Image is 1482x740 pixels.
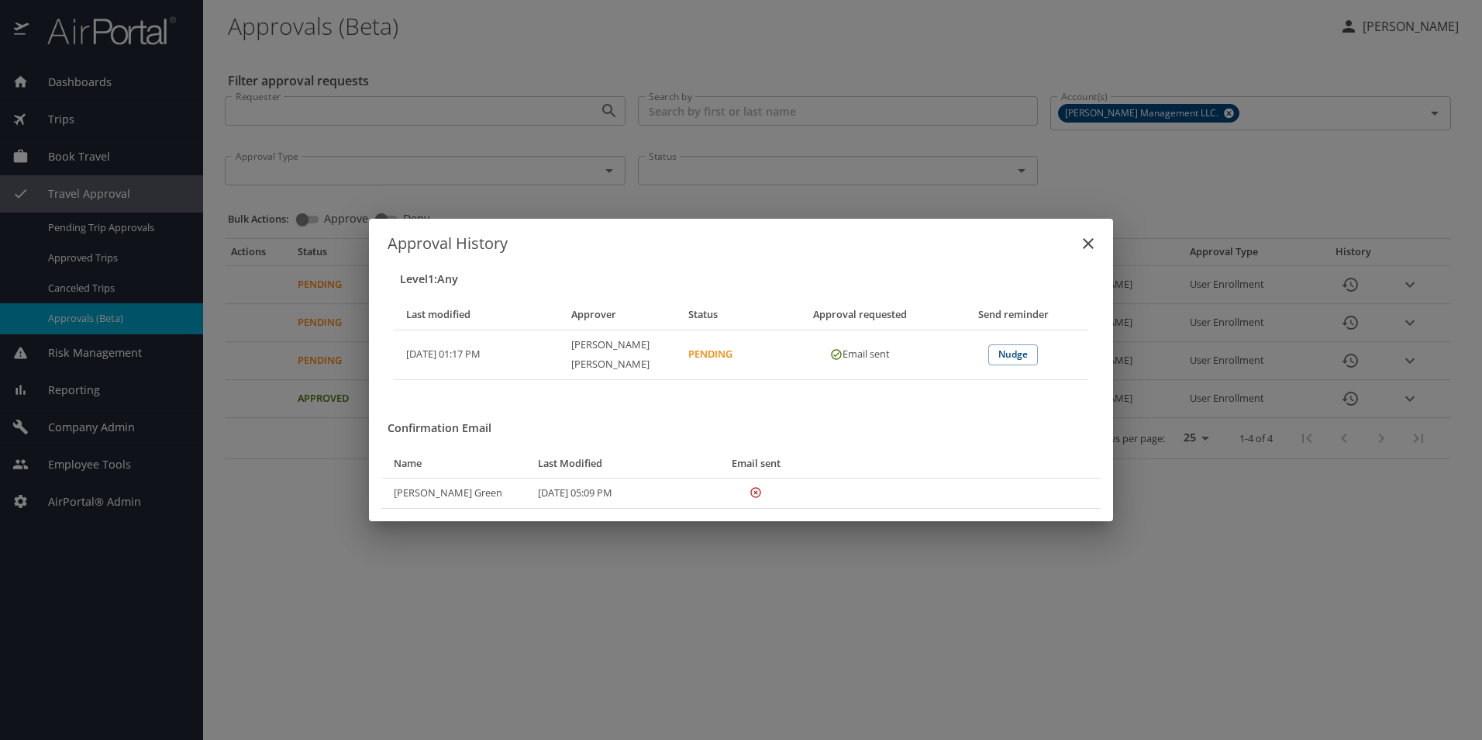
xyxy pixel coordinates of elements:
[394,330,559,379] td: [DATE] 01:17 PM
[788,300,938,330] th: Approval requested
[705,449,813,479] th: Email sent
[388,417,1101,440] h3: Confirmation Email
[526,449,705,479] th: Last Modified
[676,330,788,379] td: Pending
[989,346,1037,362] span: Nudge
[394,300,1088,380] table: Approval history table
[939,300,1088,330] th: Send reminder
[788,330,938,379] td: Email sent
[559,330,677,379] th: [PERSON_NAME] [PERSON_NAME]
[381,479,526,509] th: [PERSON_NAME] Green
[526,479,705,509] td: [DATE] 05:09 PM
[381,449,1101,509] table: Confirmation email table
[388,231,1094,256] h6: Approval History
[1070,225,1107,262] button: close
[400,268,1088,291] h3: Level 1 : Any
[381,449,526,479] th: Name
[559,300,677,330] th: Approver
[676,300,788,330] th: Status
[988,344,1038,365] button: Nudge
[394,300,559,330] th: Last modified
